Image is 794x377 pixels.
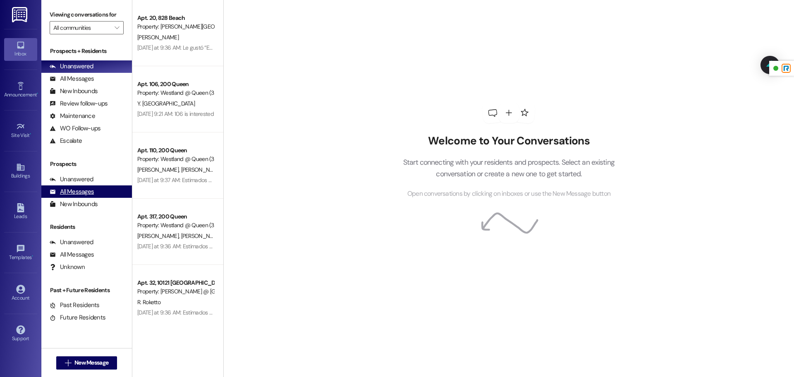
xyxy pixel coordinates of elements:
[56,356,117,370] button: New Message
[50,238,93,247] div: Unanswered
[41,223,132,231] div: Residents
[32,253,33,259] span: •
[137,110,214,118] div: [DATE] 9:21 AM: 106 is interested
[50,175,93,184] div: Unanswered
[12,7,29,22] img: ResiDesk Logo
[30,131,31,137] span: •
[137,298,160,306] span: R. Roketto
[4,242,37,264] a: Templates •
[65,360,71,366] i: 
[50,200,98,209] div: New Inbounds
[4,160,37,182] a: Buildings
[41,47,132,55] div: Prospects + Residents
[4,323,37,345] a: Support
[137,34,179,41] span: [PERSON_NAME]
[50,8,124,21] label: Viewing conversations for
[37,91,38,96] span: •
[137,80,214,89] div: Apt. 106, 200 Queen
[137,146,214,155] div: Apt. 110, 200 Queen
[137,221,214,230] div: Property: Westland @ Queen (3266)
[137,166,181,173] span: [PERSON_NAME]
[115,24,119,31] i: 
[50,87,98,96] div: New Inbounds
[50,112,95,120] div: Maintenance
[137,22,214,31] div: Property: [PERSON_NAME][GEOGRAPHIC_DATA] ([STREET_ADDRESS]) (3280)
[74,358,108,367] span: New Message
[50,62,93,71] div: Unanswered
[53,21,110,34] input: All communities
[181,166,222,173] span: [PERSON_NAME]
[50,137,82,145] div: Escalate
[50,250,94,259] div: All Messages
[4,201,37,223] a: Leads
[4,38,37,60] a: Inbox
[137,89,214,97] div: Property: Westland @ Queen (3266)
[50,124,100,133] div: WO Follow-ups
[137,212,214,221] div: Apt. 317, 200 Queen
[4,120,37,142] a: Site Visit •
[4,282,37,305] a: Account
[50,99,108,108] div: Review follow-ups
[137,14,214,22] div: Apt. 20, 828 Beach
[137,287,214,296] div: Property: [PERSON_NAME] @ [GEOGRAPHIC_DATA] (3300)
[41,286,132,295] div: Past + Future Residents
[50,301,100,310] div: Past Residents
[50,313,105,322] div: Future Residents
[41,160,132,168] div: Prospects
[50,187,94,196] div: All Messages
[137,100,195,107] span: Y. [GEOGRAPHIC_DATA]
[137,155,214,163] div: Property: Westland @ Queen (3266)
[390,134,627,148] h2: Welcome to Your Conversations
[50,74,94,83] div: All Messages
[181,232,225,240] span: [PERSON_NAME]
[137,232,181,240] span: [PERSON_NAME]
[390,156,627,180] p: Start connecting with your residents and prospects. Select an existing conversation or create a n...
[407,189,610,199] span: Open conversations by clicking on inboxes or use the New Message button
[137,279,214,287] div: Apt. 32, 10121 [GEOGRAPHIC_DATA]
[50,263,85,271] div: Unknown
[137,44,338,51] div: [DATE] at 9:36 AM: Le gustó “Estimados Residentes, Se nos ha informado que algu…”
